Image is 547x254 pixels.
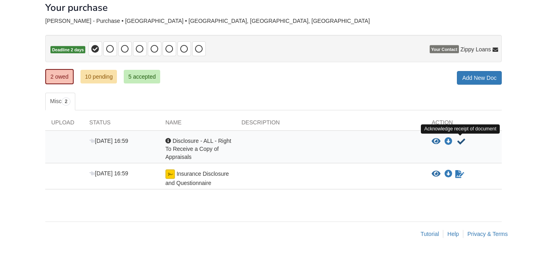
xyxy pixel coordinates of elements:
a: Tutorial [420,231,439,237]
button: View Disclosure - ALL - Right To Receive a Copy of Appraisals [432,138,440,146]
a: Download Disclosure - ALL - Right To Receive a Copy of Appraisals [444,138,452,145]
a: Add New Doc [457,71,502,85]
a: Privacy & Terms [467,231,508,237]
a: 5 accepted [124,70,160,83]
span: Zippy Loans [461,45,491,53]
div: Description [235,118,426,130]
div: Action [426,118,502,130]
span: Insurance Disclosure and Questionnaire [165,171,229,186]
div: Upload [45,118,83,130]
div: Acknowledge receipt of document [421,124,499,134]
span: [DATE] 16:59 [89,170,128,177]
span: Your Contact [430,45,459,53]
button: Acknowledge receipt of document [457,137,466,146]
span: Deadline 2 days [50,46,85,54]
div: Status [83,118,159,130]
h1: Your purchase [45,2,108,13]
img: esign icon [165,169,175,179]
span: [DATE] 16:59 [89,138,128,144]
div: [PERSON_NAME] - Purchase • [GEOGRAPHIC_DATA] • [GEOGRAPHIC_DATA], [GEOGRAPHIC_DATA], [GEOGRAPHIC_... [45,18,502,24]
a: 2 owed [45,69,74,84]
a: 10 pending [80,70,117,83]
a: Waiting for your co-borrower to e-sign [454,169,465,179]
a: Help [447,231,459,237]
button: View Insurance Disclosure and Questionnaire [432,170,440,178]
a: Misc [45,93,75,110]
div: Name [159,118,235,130]
span: 2 [62,98,71,106]
span: Disclosure - ALL - Right To Receive a Copy of Appraisals [165,138,231,160]
a: Download Insurance Disclosure and Questionnaire [444,171,452,177]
